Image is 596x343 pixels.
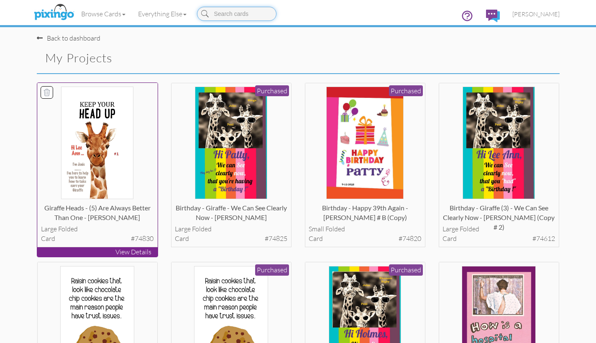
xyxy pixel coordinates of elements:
a: Back to dashboard [37,34,100,42]
span: #74612 [532,234,555,243]
span: folded [192,225,212,233]
img: 135572-1-1757476807000-d990de1946d3858f-qa.jpg [61,87,133,199]
div: card [443,234,555,243]
div: Purchased [389,264,423,276]
div: card [41,234,153,243]
span: [PERSON_NAME] [512,10,560,18]
span: #74825 [265,234,287,243]
span: large [41,225,57,233]
div: Birthday - Happy 39th again - [PERSON_NAME] # B (copy) [309,203,421,220]
span: folded [460,225,479,233]
img: 134918-1-1755834491791-ed460c797e5278f0-qa.jpg [463,87,535,199]
h2: My Projects [45,51,284,65]
a: [PERSON_NAME] [506,3,566,25]
span: #74830 [131,234,153,243]
span: folded [325,225,345,233]
span: #74820 [399,234,421,243]
div: card [309,234,421,243]
img: 135315-1-1756877477183-4e4e5b92022497c2-qa.jpg [326,87,404,199]
div: Purchased [255,85,289,97]
div: Giraffe Heads - (5) are always better than one - [PERSON_NAME] [41,203,153,220]
div: Birthday - Giraffe (3) - we can see clearly now - [PERSON_NAME] (copy # 2) [443,203,555,220]
div: Purchased [389,85,423,97]
input: Search cards [197,7,276,21]
img: 135350-1-1756946749021-8f6ea500a9ee4363-qa.jpg [195,87,267,199]
span: folded [58,225,78,233]
a: Everything Else [132,3,193,24]
div: Purchased [255,264,289,276]
div: Birthday - Giraffe - we can see clearly now - [PERSON_NAME] [175,203,287,220]
div: card [175,234,287,243]
img: comments.svg [486,10,500,22]
p: View Details [37,247,158,257]
img: pixingo logo [32,2,76,23]
span: large [175,225,191,233]
a: Browse Cards [75,3,132,24]
span: large [443,225,458,233]
span: small [309,225,324,233]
